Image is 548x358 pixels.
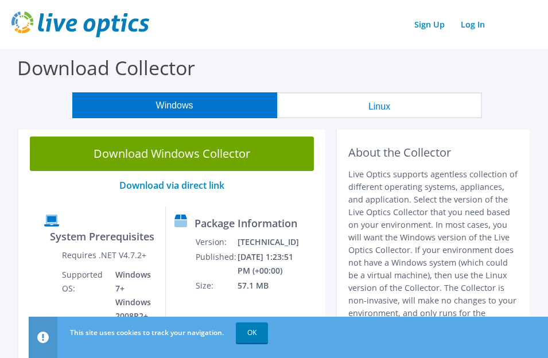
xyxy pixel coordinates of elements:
h2: About the Collector [348,146,518,159]
label: Download Collector [17,55,195,81]
td: Windows 7+ Windows 2008R2+ [107,267,157,324]
label: Requires .NET V4.7.2+ [62,250,146,261]
button: Linux [277,92,482,118]
a: Log In [455,16,491,33]
p: Live Optics supports agentless collection of different operating systems, appliances, and applica... [348,168,518,332]
td: 57.1 MB [237,278,300,293]
a: Download Windows Collector [30,137,314,171]
td: [DATE] 1:23:51 PM (+00:00) [237,250,300,278]
td: Version: [195,235,237,250]
a: OK [236,322,268,343]
label: Package Information [195,217,297,229]
td: Published: [195,250,237,278]
img: live_optics_svg.svg [11,11,149,37]
td: [TECHNICAL_ID] [237,235,300,250]
label: System Prerequisites [50,231,154,242]
td: Supported OS: [61,267,107,324]
a: Sign Up [409,16,450,33]
a: Download via direct link [119,179,224,192]
button: Windows [72,92,277,118]
span: This site uses cookies to track your navigation. [70,328,224,337]
td: Size: [195,278,237,293]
